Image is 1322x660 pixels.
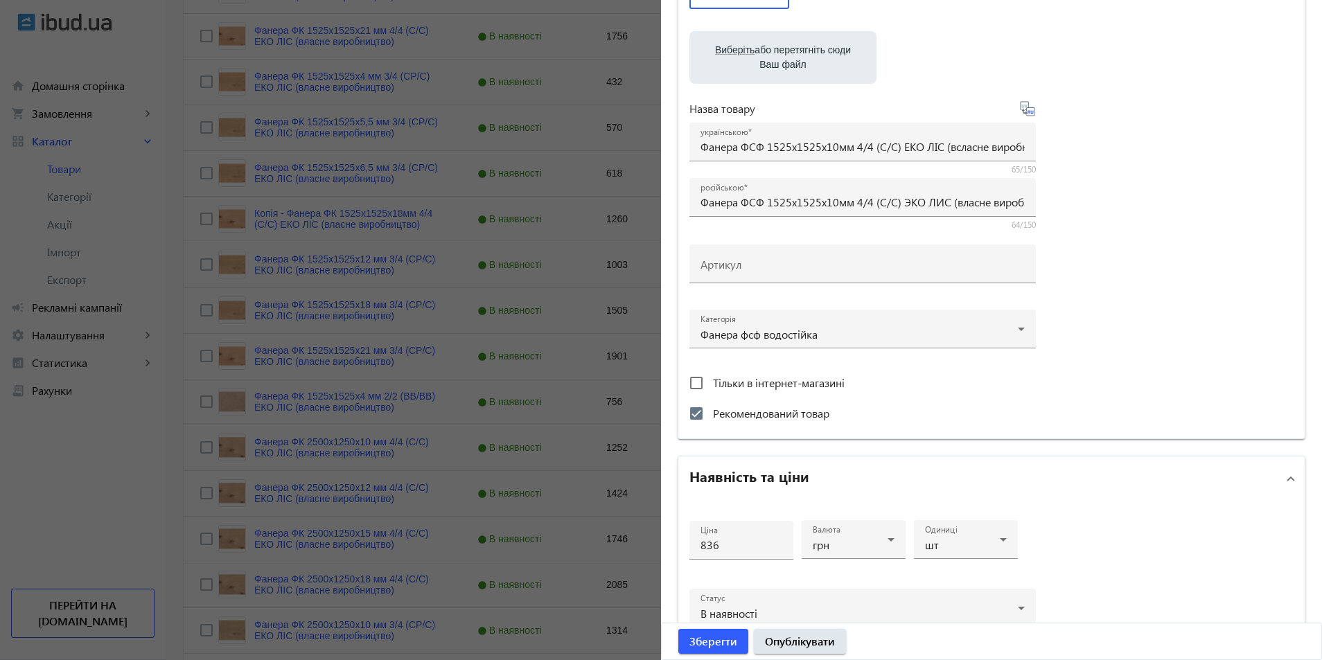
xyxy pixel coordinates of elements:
mat-label: Статус [700,593,725,604]
span: Опублікувати [765,634,835,649]
mat-label: українською [700,127,748,138]
mat-label: Артикул [700,257,741,271]
mat-label: Валюта [813,524,840,535]
mat-label: Ціна [700,525,718,536]
span: Тільки в інтернет-магазині [713,375,845,390]
span: В наявності [700,606,757,621]
span: грн [813,537,829,552]
mat-label: російською [700,182,743,193]
mat-expansion-panel-header: Наявність та ціни [678,456,1305,501]
button: Зберегти [678,629,748,654]
span: Назва товару [689,103,755,114]
span: Рекомендований товар [713,406,829,420]
span: Виберіть [715,44,755,55]
h2: Наявність та ціни [689,466,809,485]
span: шт [925,537,939,552]
svg-icon: Перекласти на рос. [1019,100,1036,117]
label: або перетягніть сюди Ваш файл [700,38,865,77]
span: Зберегти [689,634,737,649]
mat-label: Одиниці [925,524,958,535]
button: Опублікувати [754,629,846,654]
